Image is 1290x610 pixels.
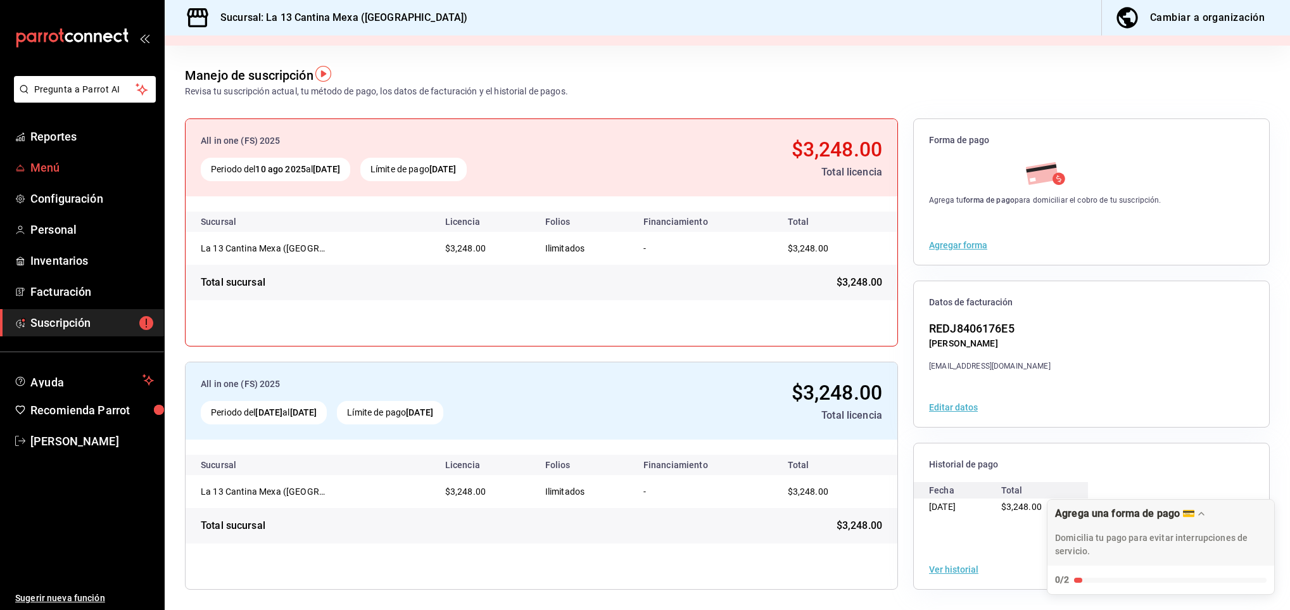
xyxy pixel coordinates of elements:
strong: [DATE] [255,407,282,417]
button: Agregar forma [929,241,987,250]
div: La 13 Cantina Mexa (Cancún) [201,242,327,255]
div: [EMAIL_ADDRESS][DOMAIN_NAME] [929,360,1051,372]
div: Total licencia [623,408,882,423]
div: Total sucursal [201,275,265,290]
div: La 13 Cantina Mexa ([GEOGRAPHIC_DATA]) [201,485,327,498]
img: Tooltip marker [315,66,331,82]
span: $3,248.00 [792,137,882,162]
th: Folios [535,212,633,232]
span: Inventarios [30,252,154,269]
div: REDJ8406176E5 [929,320,1051,337]
button: open_drawer_menu [139,33,149,43]
span: $3,248.00 [445,486,486,497]
div: Agrega tu para domiciliar el cobro de tu suscripción. [929,194,1161,206]
a: Pregunta a Parrot AI [9,92,156,105]
button: Pregunta a Parrot AI [14,76,156,103]
div: Total licencia [634,165,882,180]
button: Editar datos [929,403,978,412]
strong: 10 ago 2025 [255,164,305,174]
span: Historial de pago [929,459,1254,471]
span: Facturación [30,283,154,300]
th: Total [773,455,897,475]
strong: [DATE] [313,164,340,174]
th: Licencia [435,212,535,232]
th: Financiamiento [633,212,773,232]
td: Ilimitados [535,475,633,508]
div: Revisa tu suscripción actual, tu método de pago, los datos de facturación y el historial de pagos. [185,85,568,98]
div: Cambiar a organización [1150,9,1265,27]
span: Recomienda Parrot [30,402,154,419]
div: Fecha [929,482,1001,499]
div: Sucursal [201,217,270,227]
span: Suscripción [30,314,154,331]
th: Total [773,212,897,232]
strong: [DATE] [290,407,317,417]
span: Pregunta a Parrot AI [34,83,136,96]
span: Datos de facturación [929,296,1254,308]
div: Agrega una forma de pago 💳 [1047,499,1275,595]
div: Drag to move checklist [1047,500,1274,566]
button: Ver historial [929,565,978,574]
div: All in one (FS) 2025 [201,378,612,391]
span: Menú [30,159,154,176]
div: Límite de pago [360,158,467,181]
div: Agrega una forma de pago 💳 [1055,507,1195,519]
span: $3,248.00 [445,243,486,253]
span: $3,248.00 [788,486,828,497]
span: Ayuda [30,372,137,388]
span: [PERSON_NAME] [30,433,154,450]
p: Domicilia tu pago para evitar interrupciones de servicio. [1055,531,1267,558]
div: [PERSON_NAME] [929,337,1051,350]
div: All in one (FS) 2025 [201,134,624,148]
div: Sucursal [201,460,270,470]
span: $3,248.00 [837,275,882,290]
span: $3,248.00 [837,518,882,533]
div: Periodo del al [201,158,350,181]
div: Límite de pago [337,401,443,424]
span: Personal [30,221,154,238]
h3: Sucursal: La 13 Cantina Mexa ([GEOGRAPHIC_DATA]) [210,10,467,25]
div: Manejo de suscripción [185,66,313,85]
strong: [DATE] [429,164,457,174]
span: Configuración [30,190,154,207]
div: La 13 Cantina Mexa (Cancún) [201,485,327,498]
strong: [DATE] [406,407,433,417]
div: Periodo del al [201,401,327,424]
td: - [633,232,773,265]
td: Ilimitados [535,232,633,265]
td: - [633,475,773,508]
span: Reportes [30,128,154,145]
th: Folios [535,455,633,475]
button: Expand Checklist [1047,500,1274,594]
th: Licencia [435,455,535,475]
strong: forma de pago [963,196,1015,205]
div: Total sucursal [201,518,265,533]
span: $3,248.00 [1001,502,1042,512]
span: Forma de pago [929,134,1254,146]
div: Total [1001,482,1073,499]
span: $3,248.00 [788,243,828,253]
span: $3,248.00 [792,381,882,405]
th: Financiamiento [633,455,773,475]
span: Sugerir nueva función [15,592,154,605]
div: La 13 Cantina Mexa ([GEOGRAPHIC_DATA]) [201,242,327,255]
div: [DATE] [929,499,1001,515]
div: 0/2 [1055,573,1069,587]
